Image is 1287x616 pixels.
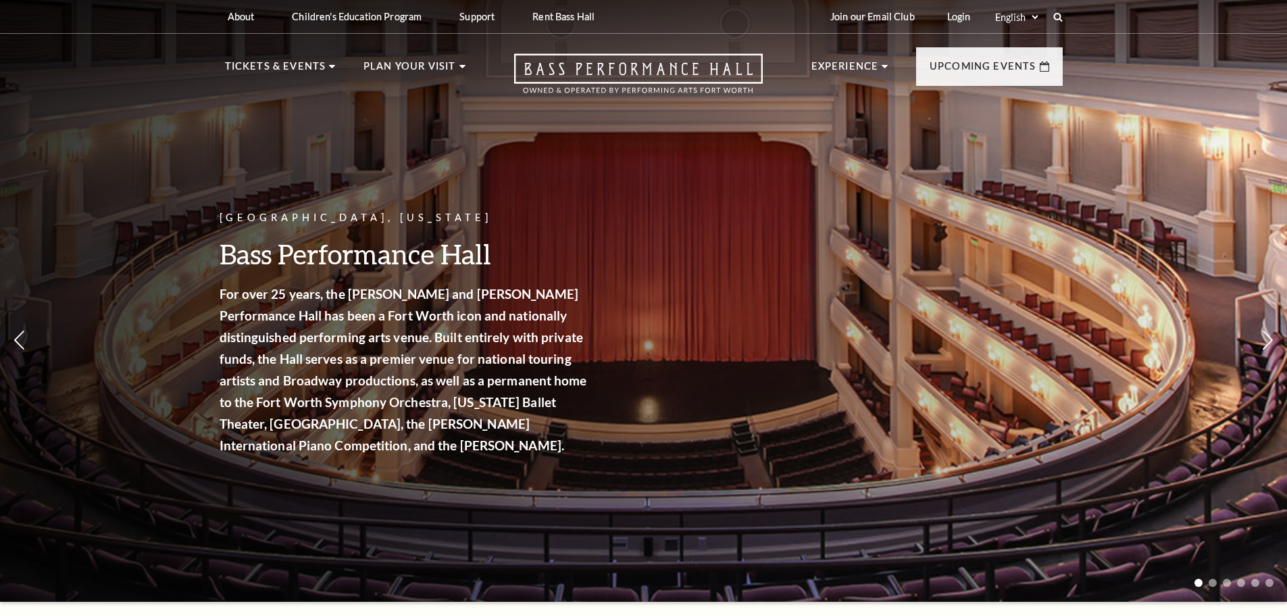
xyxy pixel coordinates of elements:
[992,11,1040,24] select: Select:
[292,11,422,22] p: Children's Education Program
[459,11,495,22] p: Support
[220,237,591,271] h3: Bass Performance Hall
[228,11,255,22] p: About
[220,286,587,453] strong: For over 25 years, the [PERSON_NAME] and [PERSON_NAME] Performance Hall has been a Fort Worth ico...
[225,58,326,82] p: Tickets & Events
[930,58,1036,82] p: Upcoming Events
[811,58,879,82] p: Experience
[220,210,591,227] p: [GEOGRAPHIC_DATA], [US_STATE]
[532,11,595,22] p: Rent Bass Hall
[363,58,456,82] p: Plan Your Visit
